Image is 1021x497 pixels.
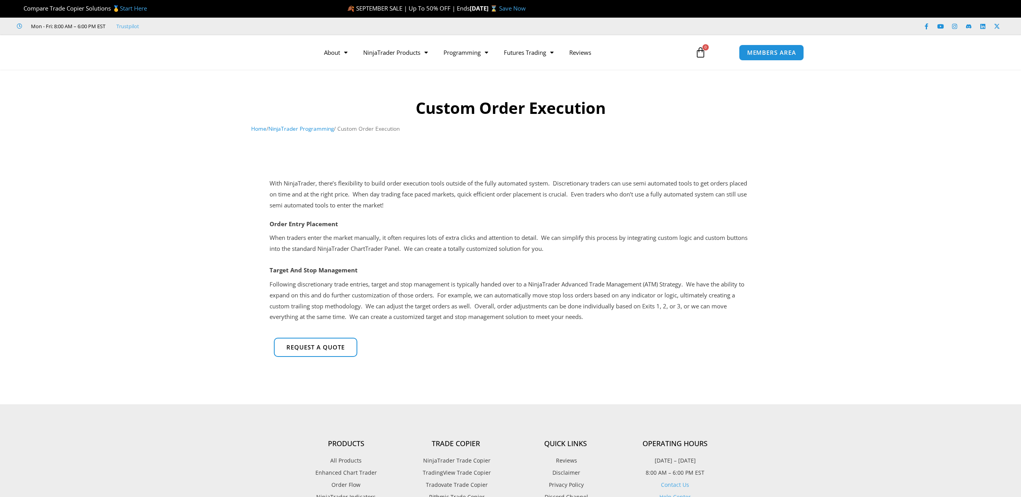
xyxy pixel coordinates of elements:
h4: Products [291,439,401,448]
a: Enhanced Chart Trader [291,468,401,478]
span: All Products [330,456,362,466]
a: Contact Us [661,481,689,488]
a: MEMBERS AREA [739,45,804,61]
span: Mon - Fri: 8:00 AM – 6:00 PM EST [29,22,105,31]
a: Request a quote [274,338,357,357]
img: 🏆 [17,5,23,11]
a: Futures Trading [496,43,561,61]
span: 🍂 SEPTEMBER SALE | Up To 50% OFF | Ends [347,4,470,12]
span: Order Flow [331,480,360,490]
span: Enhanced Chart Trader [315,468,377,478]
span: Compare Trade Copier Solutions 🥇 [17,4,147,12]
span: 0 [702,44,709,50]
a: Privacy Policy [510,480,620,490]
a: All Products [291,456,401,466]
span: Reviews [554,456,577,466]
span: Request a quote [286,344,345,350]
h4: Trade Copier [401,439,510,448]
p: When traders enter the market manually, it often requires lots of extra clicks and attention to d... [270,232,751,254]
p: 8:00 AM – 6:00 PM EST [620,468,730,478]
strong: [DATE] ⌛ [470,4,499,12]
span: NinjaTrader Trade Copier [421,456,491,466]
a: Reviews [510,456,620,466]
h4: Quick Links [510,439,620,448]
h4: Operating Hours [620,439,730,448]
p: [DATE] – [DATE] [620,456,730,466]
a: Home [251,125,266,132]
a: Tradovate Trade Copier [401,480,510,490]
a: Order Flow [291,480,401,490]
a: About [316,43,355,61]
a: Disclaimer [510,468,620,478]
a: NinjaTrader Products [355,43,436,61]
a: Save Now [499,4,526,12]
span: TradingView Trade Copier [421,468,491,478]
p: Following discretionary trade entries, target and stop management is typically handed over to a N... [270,279,751,322]
strong: Order Entry Placement [270,220,338,228]
span: Disclaimer [550,468,580,478]
span: Privacy Policy [547,480,584,490]
span: Tradovate Trade Copier [424,480,488,490]
a: 0 [683,41,718,64]
a: Programming [436,43,496,61]
nav: Breadcrumb [251,124,770,134]
a: Trustpilot [116,22,139,31]
nav: Menu [316,43,686,61]
h1: Custom Order Execution [251,97,770,119]
img: LogoAI | Affordable Indicators – NinjaTrader [217,38,301,67]
a: NinjaTrader Programming [268,125,334,132]
span: MEMBERS AREA [747,50,796,56]
a: Reviews [561,43,599,61]
a: NinjaTrader Trade Copier [401,456,510,466]
a: TradingView Trade Copier [401,468,510,478]
div: With NinjaTrader, there’s flexibility to build order execution tools outside of the fully automat... [270,178,751,211]
a: Start Here [120,4,147,12]
strong: Target And Stop Management [270,266,358,274]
